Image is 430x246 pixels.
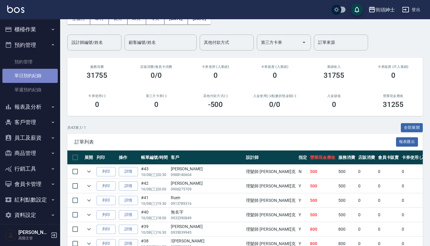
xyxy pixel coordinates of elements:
a: 單日預約紀錄 [2,69,58,83]
td: Y [297,208,309,222]
p: 0932390849 [171,215,243,221]
span: 訂單列表 [75,139,396,145]
button: expand row [84,210,94,219]
td: #40 [140,208,169,222]
th: 列印 [95,150,117,165]
td: 500 [309,208,337,222]
h3: 0 [213,71,218,80]
th: 服務消費 [337,150,357,165]
h2: 營業現金應收 [371,94,416,98]
td: 0 [376,179,401,193]
td: 500 [337,179,357,193]
button: expand row [84,167,94,176]
img: Person [5,229,17,241]
div: [PERSON_NAME] [171,180,243,187]
button: 報表匯出 [396,137,418,147]
td: 0 [376,222,401,236]
button: 會員卡管理 [2,176,58,192]
p: 10/08 (三) 16:30 [141,230,168,235]
td: Y [297,179,309,193]
h2: 卡券使用 (入業績) [193,65,238,69]
button: 員工及薪資 [2,130,58,146]
h2: 卡券販賣 (入業績) [252,65,297,69]
td: #39 [140,222,169,236]
th: 操作 [117,150,140,165]
div: [PERSON_NAME] [171,223,243,230]
td: 0 [357,179,376,193]
th: 會員卡販賣 [376,150,401,165]
a: 詳情 [119,196,138,205]
h2: 入金儲值 [312,94,356,98]
td: 500 [337,165,357,179]
p: 10/08 (三) 19:30 [141,201,168,206]
td: 0 [376,208,401,222]
h2: 卡券使用(-) [75,94,119,98]
p: 10/08 (三) 20:30 [141,172,168,178]
td: 800 [337,222,357,236]
td: 0 [357,208,376,222]
h3: 0 [95,100,99,109]
p: 10/08 (三) 20:00 [141,187,168,192]
button: 列印 [97,181,116,191]
p: 0906275709 [171,187,243,192]
h2: 第三方卡券(-) [134,94,179,98]
button: 商品管理 [2,145,58,161]
h3: 31255 [383,100,404,109]
button: 全部展開 [401,123,423,132]
button: 預約管理 [2,37,58,53]
th: 營業現金應收 [309,150,337,165]
p: 0912789316 [171,201,243,206]
button: expand row [84,181,94,190]
h3: 0 [154,100,158,109]
th: 展開 [83,150,95,165]
button: 列印 [97,167,116,176]
button: 街頭紳士 [366,4,397,16]
button: expand row [84,225,94,234]
div: 無名字 [171,209,243,215]
div: Ruen [171,195,243,201]
p: 共 43 筆, 1 / 1 [67,125,86,130]
td: 500 [337,208,357,222]
th: 指定 [297,150,309,165]
button: 紅利點數設定 [2,192,58,208]
td: #42 [140,179,169,193]
p: 0935039945 [171,230,243,235]
p: 10/08 (三) 18:00 [141,215,168,221]
a: 詳情 [119,225,138,234]
button: 列印 [97,225,116,234]
img: Logo [7,5,24,13]
td: #43 [140,165,169,179]
div: [PERSON_NAME] [171,238,243,244]
h3: 0 [391,71,395,80]
button: Open [299,38,309,47]
a: 詳情 [119,210,138,220]
button: 列印 [97,196,116,205]
td: 理髮師 [PERSON_NAME]克 [244,193,297,208]
td: 0 [357,222,376,236]
td: 500 [309,165,337,179]
td: 800 [309,222,337,236]
div: 街頭紳士 [376,6,395,14]
td: 0 [357,193,376,208]
h2: 卡券販賣 (不入業績) [371,65,416,69]
h3: -500 [208,100,223,109]
h3: 31755 [87,71,108,80]
button: 登出 [400,4,423,15]
button: 報表及分析 [2,99,58,115]
a: 單週預約紀錄 [2,83,58,97]
button: 櫃檯作業 [2,22,58,37]
th: 店販消費 [357,150,376,165]
h3: 0 [273,71,277,80]
td: 0 [376,165,401,179]
button: 行銷工具 [2,161,58,177]
p: 0988140604 [171,172,243,178]
h3: 0 [332,100,336,109]
button: save [351,4,363,16]
h3: 服務消費 [75,65,119,69]
h2: 其他付款方式(-) [193,94,238,98]
th: 客戶 [169,150,245,165]
h2: 入金使用(-) /點數折抵金額(-) [252,94,297,98]
h2: 店販消費 /會員卡消費 [134,65,179,69]
th: 帳單編號/時間 [140,150,169,165]
td: 理髮師 [PERSON_NAME]克 [244,222,297,236]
